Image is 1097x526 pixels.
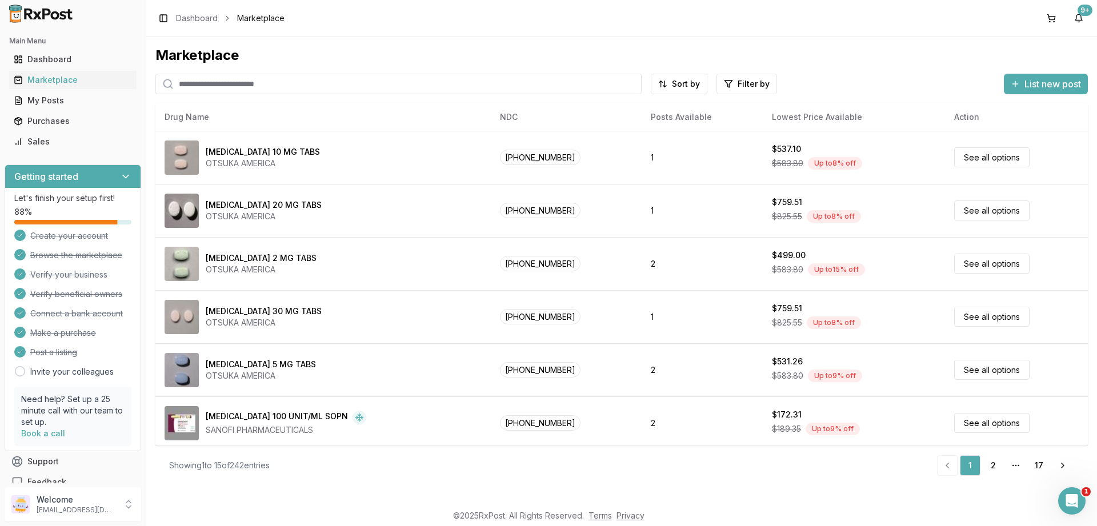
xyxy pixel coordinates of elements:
td: 2 [642,396,763,449]
span: $583.80 [772,370,803,382]
img: Abilify 30 MG TABS [165,300,199,334]
td: 2 [642,343,763,396]
div: My Posts [14,95,132,106]
a: See all options [954,254,1030,274]
span: 88 % [14,206,32,218]
span: $583.80 [772,264,803,275]
a: Terms [588,511,612,520]
button: My Posts [5,91,141,110]
span: Connect a bank account [30,308,123,319]
a: My Posts [9,90,137,111]
a: See all options [954,360,1030,380]
div: OTSUKA AMERICA [206,264,317,275]
div: $172.31 [772,409,802,420]
td: 1 [642,290,763,343]
span: 1 [1082,487,1091,496]
td: 1 [642,131,763,184]
a: See all options [954,307,1030,327]
button: 9+ [1070,9,1088,27]
button: Dashboard [5,50,141,69]
div: Up to 8 % off [807,210,861,223]
span: [PHONE_NUMBER] [500,415,580,431]
div: OTSUKA AMERICA [206,370,316,382]
button: Marketplace [5,71,141,89]
button: Sort by [651,74,707,94]
a: Dashboard [176,13,218,24]
div: [MEDICAL_DATA] 100 UNIT/ML SOPN [206,411,348,424]
div: OTSUKA AMERICA [206,158,320,169]
div: Up to 9 % off [806,423,860,435]
div: 9+ [1078,5,1092,16]
h3: Getting started [14,170,78,183]
div: Dashboard [14,54,132,65]
div: $531.26 [772,356,803,367]
div: Showing 1 to 15 of 242 entries [169,460,270,471]
span: Create your account [30,230,108,242]
button: Support [5,451,141,472]
p: [EMAIL_ADDRESS][DOMAIN_NAME] [37,505,116,515]
span: [PHONE_NUMBER] [500,309,580,324]
div: Up to 9 % off [808,370,862,382]
span: $825.55 [772,211,802,222]
a: Marketplace [9,70,137,90]
th: Action [945,103,1088,131]
nav: pagination [937,455,1074,476]
img: User avatar [11,495,30,513]
a: See all options [954,147,1030,167]
span: Feedback [27,476,66,488]
button: List new post [1004,74,1088,94]
span: [PHONE_NUMBER] [500,256,580,271]
div: OTSUKA AMERICA [206,211,322,222]
span: $189.35 [772,423,801,435]
img: Abilify 10 MG TABS [165,140,199,175]
img: Admelog SoloStar 100 UNIT/ML SOPN [165,406,199,440]
div: Up to 8 % off [807,316,861,329]
a: Invite your colleagues [30,366,114,378]
p: Let's finish your setup first! [14,192,131,204]
span: Verify your business [30,269,107,280]
span: [PHONE_NUMBER] [500,362,580,378]
span: [PHONE_NUMBER] [500,203,580,218]
span: Marketplace [237,13,285,24]
th: Drug Name [155,103,491,131]
div: $499.00 [772,250,806,261]
div: [MEDICAL_DATA] 5 MG TABS [206,359,316,370]
a: See all options [954,200,1030,220]
span: Post a listing [30,347,77,358]
div: [MEDICAL_DATA] 20 MG TABS [206,199,322,211]
div: $537.10 [772,143,801,155]
th: Lowest Price Available [763,103,945,131]
div: Up to 15 % off [808,263,865,276]
a: Privacy [616,511,644,520]
img: RxPost Logo [5,5,78,23]
th: Posts Available [642,103,763,131]
p: Welcome [37,494,116,505]
a: Book a call [21,428,65,438]
button: Purchases [5,112,141,130]
td: 2 [642,237,763,290]
a: Go to next page [1051,455,1074,476]
a: Dashboard [9,49,137,70]
span: Browse the marketplace [30,250,122,261]
a: 17 [1028,455,1049,476]
span: $583.80 [772,158,803,169]
span: Sort by [672,78,700,90]
div: $759.51 [772,303,802,314]
div: SANOFI PHARMACEUTICALS [206,424,366,436]
button: Filter by [716,74,777,94]
td: 1 [642,184,763,237]
th: NDC [491,103,642,131]
a: 2 [983,455,1003,476]
h2: Main Menu [9,37,137,46]
span: Verify beneficial owners [30,288,122,300]
div: [MEDICAL_DATA] 30 MG TABS [206,306,322,317]
a: Sales [9,131,137,152]
a: See all options [954,413,1030,433]
div: Up to 8 % off [808,157,862,170]
div: Sales [14,136,132,147]
a: 1 [960,455,980,476]
a: List new post [1004,79,1088,91]
span: Filter by [738,78,770,90]
img: Abilify 2 MG TABS [165,247,199,281]
a: Purchases [9,111,137,131]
